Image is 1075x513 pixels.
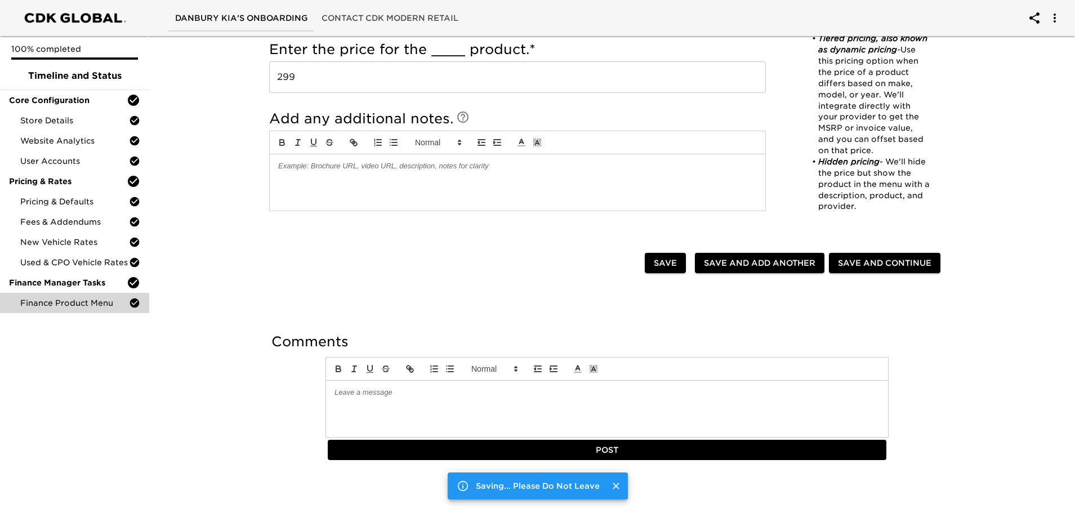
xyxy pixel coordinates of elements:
em: - [897,45,900,54]
span: Finance Product Menu [20,297,129,309]
span: New Vehicle Rates [20,237,129,248]
span: Core Configuration [9,95,127,106]
span: Website Analytics [20,135,129,146]
button: account of current user [1041,5,1068,32]
h5: Enter the price for the ____ product. [269,41,766,59]
span: Danbury Kia's Onboarding [175,11,308,25]
em: Hidden pricing [818,157,880,166]
span: Pricing & Defaults [20,196,129,207]
span: Save and Continue [838,256,931,270]
span: Contact CDK Modern Retail [322,11,458,25]
span: User Accounts [20,155,129,167]
span: Save [654,256,677,270]
button: Close [609,479,623,493]
p: 100% completed [11,43,138,55]
span: Pricing & Rates [9,176,127,187]
li: Use this pricing option when the price of a product differs based on make, model, or year. We'll ... [806,33,930,157]
li: - We'll hide the price but show the product in the menu with a description, product, and provider. [806,157,930,212]
button: account of current user [1021,5,1048,32]
span: Used & CPO Vehicle Rates [20,257,129,268]
h5: Add any additional notes. [269,110,766,128]
div: Saving... Please Do Not Leave [476,476,600,496]
em: Tiered pricing, also known as dynamic pricing [818,34,930,54]
button: Post [328,440,886,461]
input: Example: $499 [269,61,766,93]
button: Save and Add Another [695,253,824,274]
h5: Comments [271,333,943,351]
span: Post [332,443,882,457]
span: Timeline and Status [9,69,140,83]
button: Save and Continue [829,253,940,274]
span: Finance Manager Tasks [9,277,127,288]
span: Store Details [20,115,129,126]
span: Save and Add Another [704,256,815,270]
span: Fees & Addendums [20,216,129,227]
button: Save [645,253,686,274]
